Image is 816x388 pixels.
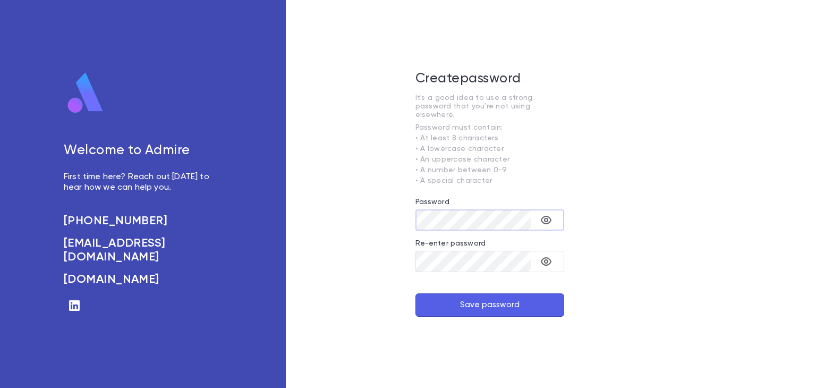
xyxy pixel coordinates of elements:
a: [EMAIL_ADDRESS][DOMAIN_NAME] [64,237,221,264]
p: • An uppercase character [415,155,564,164]
p: • A lowercase character [415,145,564,153]
p: • A number between 0-9 [415,166,564,174]
p: First time here? Reach out [DATE] to hear how we can help you. [64,172,221,193]
p: • A special character [415,176,564,185]
button: toggle password visibility [535,209,557,231]
img: logo [64,72,107,114]
button: toggle password visibility [535,251,557,272]
label: Re-enter password [415,239,486,248]
p: Password must contain: [415,123,564,132]
h5: Welcome to Admire [64,143,221,159]
p: It's a good idea to use a strong password that you're not using elsewhere. [415,94,564,119]
a: [PHONE_NUMBER] [64,214,221,228]
button: Save password [415,293,564,317]
p: • At least 8 characters [415,134,564,142]
a: [DOMAIN_NAME] [64,273,221,286]
h5: Create password [415,71,564,87]
label: Password [415,198,449,206]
